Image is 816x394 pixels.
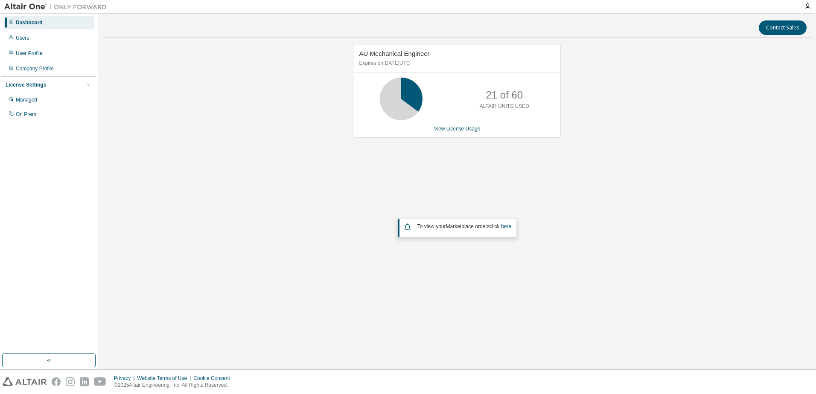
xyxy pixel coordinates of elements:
div: Company Profile [16,65,54,72]
div: On Prem [16,111,36,118]
div: Privacy [114,375,137,382]
div: Managed [16,96,37,103]
p: ALTAIR UNITS USED [480,103,529,110]
div: Dashboard [16,19,43,26]
button: Contact Sales [759,20,807,35]
p: Expires on [DATE] UTC [359,60,553,67]
div: Users [16,35,29,41]
img: instagram.svg [66,377,75,386]
span: To view your click [417,223,511,229]
a: View License Usage [434,126,481,132]
img: facebook.svg [52,377,61,386]
img: altair_logo.svg [3,377,47,386]
span: AU Mechanical Engineer [359,50,430,57]
div: User Profile [16,50,43,57]
div: Website Terms of Use [137,375,193,382]
a: here [501,223,511,229]
img: Altair One [4,3,111,11]
img: youtube.svg [94,377,106,386]
em: Marketplace orders [446,223,490,229]
div: Cookie Consent [193,375,235,382]
img: linkedin.svg [80,377,89,386]
p: 21 of 60 [486,88,523,102]
p: © 2025 Altair Engineering, Inc. All Rights Reserved. [114,382,235,389]
div: License Settings [6,81,46,88]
